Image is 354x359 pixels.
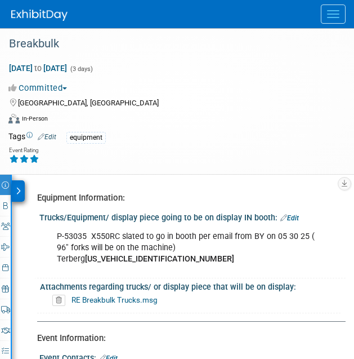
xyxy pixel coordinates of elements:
span: [GEOGRAPHIC_DATA], [GEOGRAPHIC_DATA] [18,99,159,107]
a: Delete attachment? [52,296,70,304]
div: P-53035 X550RC slated to go in booth per email from BY on 05 30 25 ( 96" forks will be on the mac... [49,225,325,271]
div: Event Format [8,112,331,129]
button: Menu [321,5,346,24]
img: Format-Inperson.png [8,114,20,123]
button: Committed [8,82,71,94]
td: Tags [8,131,56,144]
a: Edit [38,133,56,141]
span: to [33,64,43,73]
div: Event Rating [9,148,39,153]
div: Equipment Information: [37,192,337,204]
b: [US_VEHICLE_IDENTIFICATION_NUMBER] [85,254,234,264]
div: Breakbulk [5,34,331,54]
div: In-Person [21,114,48,123]
div: Event Information: [37,333,337,344]
div: equipment [66,132,106,144]
a: Edit [280,214,299,222]
span: (3 days) [69,65,93,73]
div: Attachments regarding trucks/ or display piece that will be on display: [40,278,340,292]
span: [DATE] [DATE] [8,63,68,73]
a: RE Breakbulk Trucks.msg [71,295,158,304]
img: ExhibitDay [11,10,68,21]
div: Trucks/Equipment/ display piece going to be on display IN booth: [39,209,346,224]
